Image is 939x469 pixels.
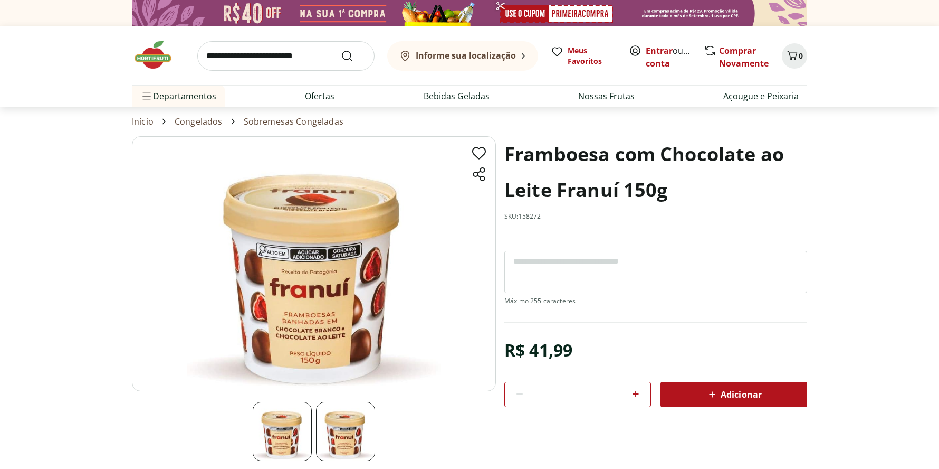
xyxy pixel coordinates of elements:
[197,41,375,71] input: search
[504,335,572,365] div: R$ 41,99
[706,388,762,401] span: Adicionar
[175,117,223,126] a: Congelados
[504,136,807,208] h1: Framboesa com Chocolate ao Leite Franuí 150g
[140,83,216,109] span: Departamentos
[341,50,366,62] button: Submit Search
[132,117,154,126] a: Início
[504,212,541,221] p: SKU: 158272
[132,39,185,71] img: Hortifruti
[719,45,769,69] a: Comprar Novamente
[578,90,635,102] a: Nossas Frutas
[646,45,673,57] a: Entrar
[140,83,153,109] button: Menu
[723,90,799,102] a: Açougue e Peixaria
[646,44,693,70] span: ou
[387,41,538,71] button: Informe sua localização
[416,50,516,61] b: Informe sua localização
[244,117,343,126] a: Sobremesas Congeladas
[253,402,312,461] img: Principal
[305,90,334,102] a: Ofertas
[568,45,616,67] span: Meus Favoritos
[646,45,704,69] a: Criar conta
[799,51,803,61] span: 0
[551,45,616,67] a: Meus Favoritos
[660,382,807,407] button: Adicionar
[424,90,490,102] a: Bebidas Geladas
[316,402,375,461] img: Principal
[782,43,807,69] button: Carrinho
[132,136,496,391] img: Principal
